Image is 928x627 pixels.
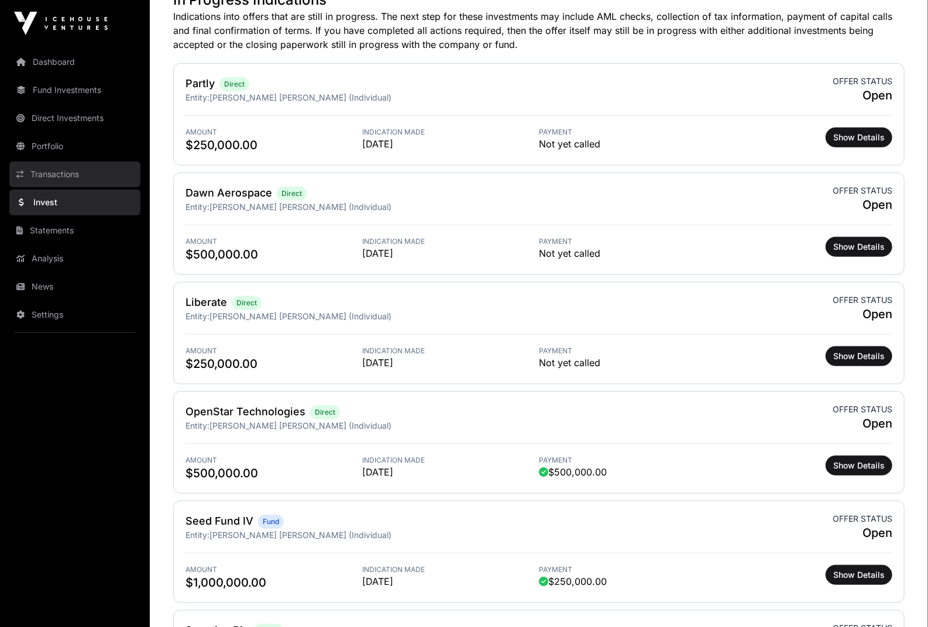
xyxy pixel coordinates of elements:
span: Entity: [185,530,209,540]
span: [DATE] [362,465,539,479]
button: Show Details [826,237,892,257]
span: Payment [539,565,716,574]
span: Entity: [185,92,209,102]
span: Entity: [185,421,209,430]
span: Not yet called [539,246,600,260]
span: Payment [539,456,716,465]
span: Amount [185,565,362,574]
span: [DATE] [362,574,539,588]
span: Show Details [833,132,885,143]
span: Offer status [833,185,892,197]
p: Indications into offers that are still in progress. The next step for these investments may inclu... [173,9,905,51]
span: [PERSON_NAME] [PERSON_NAME] (Individual) [209,530,391,540]
span: Offer status [833,404,892,415]
span: Amount [185,237,362,246]
span: Entity: [185,202,209,212]
span: [DATE] [362,137,539,151]
span: Entity: [185,311,209,321]
span: Direct [315,408,335,417]
span: Show Details [833,569,885,581]
span: $500,000.00 [185,465,362,481]
span: Not yet called [539,356,600,370]
span: Open [833,87,892,104]
a: Dawn Aerospace [185,187,272,199]
span: Payment [539,128,716,137]
span: Indication Made [362,128,539,137]
span: Direct [224,80,245,89]
a: Fund Investments [9,77,140,103]
span: Open [833,415,892,432]
a: Settings [9,302,140,328]
a: Liberate [185,296,227,308]
span: Amount [185,456,362,465]
span: $250,000.00 [539,574,607,588]
span: Offer status [833,294,892,306]
span: Open [833,197,892,213]
span: Not yet called [539,137,600,151]
span: Amount [185,128,362,137]
button: Show Details [826,565,892,585]
a: Statements [9,218,140,243]
button: Show Details [826,128,892,147]
span: [DATE] [362,356,539,370]
span: Payment [539,237,716,246]
span: Show Details [833,350,885,362]
span: Indication Made [362,237,539,246]
span: [PERSON_NAME] [PERSON_NAME] (Individual) [209,311,391,321]
span: $1,000,000.00 [185,574,362,591]
span: Indication Made [362,346,539,356]
span: $250,000.00 [185,137,362,153]
span: $250,000.00 [185,356,362,372]
button: Show Details [826,456,892,476]
a: Analysis [9,246,140,271]
a: Portfolio [9,133,140,159]
span: Indication Made [362,456,539,465]
span: Offer status [833,513,892,525]
span: Indication Made [362,565,539,574]
span: $500,000.00 [185,246,362,263]
span: [PERSON_NAME] [PERSON_NAME] (Individual) [209,421,391,430]
a: Partly [185,77,215,89]
button: Show Details [826,346,892,366]
span: [PERSON_NAME] [PERSON_NAME] (Individual) [209,202,391,212]
img: Icehouse Ventures Logo [14,12,108,35]
span: Direct [281,189,302,198]
a: News [9,274,140,299]
a: OpenStar Technologies [185,405,305,418]
a: Direct Investments [9,105,140,131]
span: $500,000.00 [539,465,607,479]
span: Payment [539,346,716,356]
span: Show Details [833,241,885,253]
a: Invest [9,190,140,215]
span: Offer status [833,75,892,87]
span: Direct [236,298,257,308]
iframe: Chat Widget [869,571,928,627]
span: Amount [185,346,362,356]
span: Open [833,306,892,322]
span: [DATE] [362,246,539,260]
a: Seed Fund IV [185,515,253,527]
span: Open [833,525,892,541]
span: Fund [263,517,279,526]
a: Transactions [9,161,140,187]
span: [PERSON_NAME] [PERSON_NAME] (Individual) [209,92,391,102]
a: Dashboard [9,49,140,75]
span: Show Details [833,460,885,471]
